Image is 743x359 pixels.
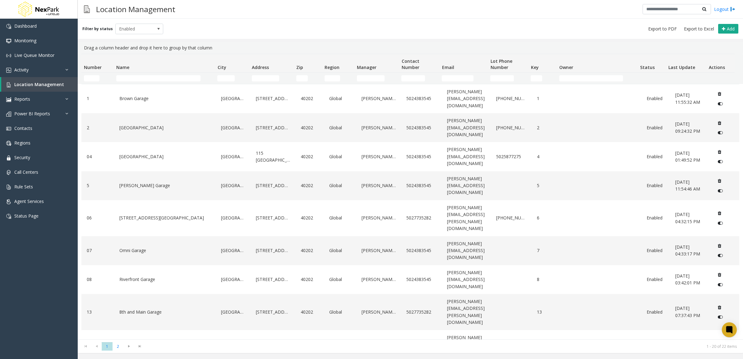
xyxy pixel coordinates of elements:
button: Disable [714,312,726,322]
a: 5024383545 [405,181,438,191]
button: Disable [714,128,726,138]
a: [PERSON_NAME] [360,123,397,133]
span: Call Centers [14,169,38,175]
a: 04 [85,152,110,162]
a: [PERSON_NAME] [360,274,397,284]
span: City [218,64,226,70]
span: Enabled [116,24,154,34]
button: Disable [714,99,726,109]
a: [DATE] 07:37:43 PM [674,303,707,320]
input: Region Filter [325,75,340,81]
a: [GEOGRAPHIC_DATA] [219,307,247,317]
a: [GEOGRAPHIC_DATA] [219,274,247,284]
input: Manager Filter [357,75,385,81]
td: Key Filter [528,73,556,84]
img: 'icon' [6,39,11,44]
a: 5024383545 [405,123,438,133]
div: Drag a column header and drop it here to group by that column [81,42,739,54]
a: [PHONE_NUMBER] [495,94,528,104]
a: Global [328,94,353,104]
a: 5024383545 [405,246,438,255]
a: Logout [714,6,735,12]
a: [STREET_ADDRESS] [254,213,292,223]
span: Security [14,154,30,160]
a: Enabled [645,246,666,255]
a: [DATE] 03:42:01 PM [674,271,707,288]
td: Number Filter [81,73,114,84]
a: 40202 [299,94,320,104]
button: Disable [714,279,726,289]
input: Number Filter [84,75,99,81]
kendo-pager-info: 1 - 20 of 22 items [149,344,737,349]
a: [DATE] 11:54:46 AM [674,177,707,194]
span: Number [84,64,102,70]
a: [STREET_ADDRESS] [254,274,292,284]
a: [PERSON_NAME][EMAIL_ADDRESS][PERSON_NAME][DOMAIN_NAME] [445,297,487,328]
a: [PERSON_NAME] [360,181,397,191]
a: Brown Garage [118,94,212,104]
img: 'icon' [6,141,11,146]
input: Email Filter [442,75,473,81]
input: Contact Number Filter [401,75,425,81]
a: [PERSON_NAME][EMAIL_ADDRESS][DOMAIN_NAME] [445,145,487,168]
a: Global [328,181,353,191]
a: 1 [85,94,110,104]
a: 06 [85,213,110,223]
span: [DATE] 11:55:32 AM [675,92,700,105]
button: Delete [714,176,724,186]
a: Enabled [645,181,666,191]
span: Contact Number [402,58,419,70]
img: 'icon' [6,97,11,102]
button: Delete [714,302,724,312]
a: 13 [85,307,110,317]
a: 5 [535,181,556,191]
span: Address [252,64,269,70]
a: Enabled [645,152,666,162]
a: [GEOGRAPHIC_DATA] [219,152,247,162]
a: Riverfront Garage [118,274,212,284]
a: [PHONE_NUMBER] [495,213,528,223]
a: [STREET_ADDRESS] [254,246,292,255]
a: 13 [535,307,556,317]
a: [GEOGRAPHIC_DATA] [219,94,247,104]
a: [GEOGRAPHIC_DATA] [219,181,247,191]
span: Owner [559,64,573,70]
img: pageIcon [84,2,90,17]
a: 7 [535,246,556,255]
span: Lot Phone Number [491,58,512,70]
button: Add [718,24,738,34]
span: Page 2 [113,342,123,351]
span: Export to PDF [648,26,677,32]
span: Regions [14,140,30,146]
span: Status Page [14,213,39,219]
img: 'icon' [6,126,11,131]
span: Monitoring [14,38,36,44]
a: 5027735282 [405,213,438,223]
a: 5024383545 [405,152,438,162]
span: Go to the last page [134,342,145,351]
a: 40202 [299,181,320,191]
a: [PERSON_NAME] [360,213,397,223]
button: Disable [714,186,726,196]
a: [GEOGRAPHIC_DATA] [219,123,247,133]
a: Global [328,152,353,162]
span: Reports [14,96,30,102]
a: 40202 [299,307,320,317]
button: Export to Excel [681,25,717,33]
span: Power BI Reports [14,111,50,117]
td: Last Update Filter [666,73,706,84]
span: Go to the last page [136,344,144,349]
input: Address Filter [252,75,279,81]
span: Go to the next page [125,344,133,349]
a: [PERSON_NAME][EMAIL_ADDRESS][PERSON_NAME][DOMAIN_NAME] [445,203,487,234]
a: 4 [535,152,556,162]
input: Key Filter [531,75,542,81]
a: [PERSON_NAME][EMAIL_ADDRESS][DOMAIN_NAME] [445,116,487,140]
a: Global [328,307,353,317]
button: Delete [714,147,724,157]
a: [PERSON_NAME] [360,246,397,255]
a: Global [328,213,353,223]
button: Disable [714,251,726,260]
td: Zip Filter [294,73,322,84]
a: [STREET_ADDRESS] [254,94,292,104]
